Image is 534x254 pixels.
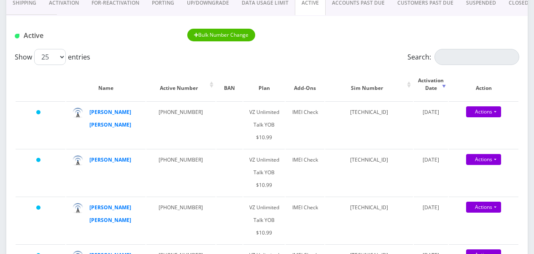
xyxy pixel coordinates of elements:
th: Sim Number: activate to sort column ascending [325,68,413,100]
span: [DATE] [423,204,439,211]
span: [DATE] [423,108,439,116]
td: [TECHNICAL_ID] [325,101,413,148]
button: Bulk Number Change [187,29,256,41]
td: [PHONE_NUMBER] [146,101,216,148]
a: Actions [466,154,501,165]
th: Action [449,68,518,100]
td: [TECHNICAL_ID] [325,149,413,196]
a: Actions [466,106,501,117]
a: [PERSON_NAME] [PERSON_NAME] [89,108,131,128]
div: IMEI Check [290,154,320,166]
th: Active Number: activate to sort column ascending [146,68,216,100]
td: [TECHNICAL_ID] [325,197,413,243]
input: Search: [434,49,519,65]
th: Plan [243,68,285,100]
span: [DATE] [423,156,439,163]
div: IMEI Check [290,201,320,214]
label: Show entries [15,49,90,65]
a: [PERSON_NAME] [89,156,131,163]
td: VZ Unlimited Talk YOB $10.99 [243,149,285,196]
th: Add-Ons [286,68,324,100]
td: [PHONE_NUMBER] [146,197,216,243]
h1: Active [15,32,175,40]
td: VZ Unlimited Talk YOB $10.99 [243,101,285,148]
th: BAN [216,68,243,100]
select: Showentries [34,49,66,65]
a: Actions [466,202,501,213]
label: Search: [407,49,519,65]
div: IMEI Check [290,106,320,119]
a: [PERSON_NAME] [PERSON_NAME] [89,204,131,224]
img: Active [15,34,19,38]
th: Name [66,68,146,100]
td: VZ Unlimited Talk YOB $10.99 [243,197,285,243]
td: [PHONE_NUMBER] [146,149,216,196]
th: Activation Date: activate to sort column ascending [414,68,448,100]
